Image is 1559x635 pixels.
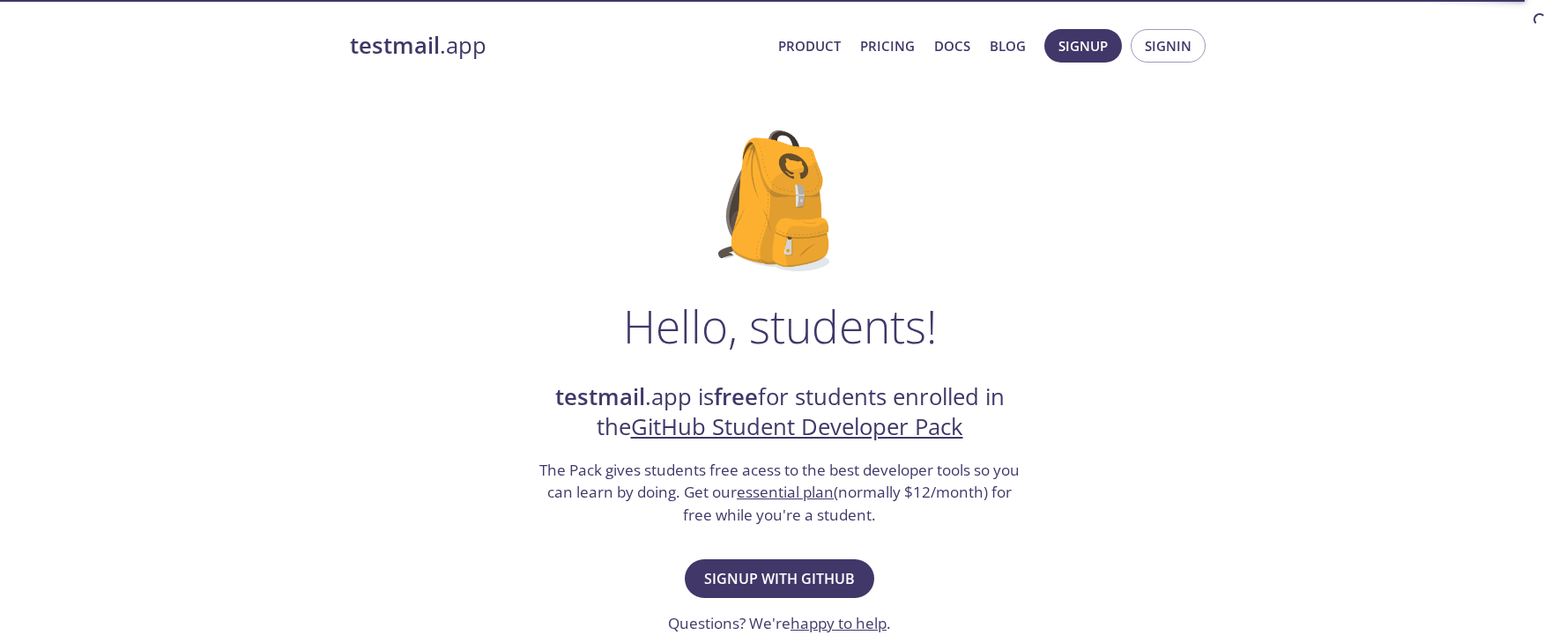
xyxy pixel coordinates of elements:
h3: The Pack gives students free acess to the best developer tools so you can learn by doing. Get our... [538,459,1022,527]
strong: testmail [555,381,645,412]
span: Signup [1058,34,1108,57]
button: Signup [1044,29,1122,63]
h2: .app is for students enrolled in the [538,382,1022,443]
button: Signin [1131,29,1206,63]
a: Pricing [860,34,915,57]
span: Signin [1145,34,1192,57]
strong: testmail [350,30,440,61]
a: Product [778,34,841,57]
a: testmail.app [350,31,764,61]
strong: free [714,381,758,412]
a: Blog [990,34,1026,57]
a: happy to help [791,613,887,633]
a: GitHub Student Developer Pack [631,411,963,442]
h1: Hello, students! [623,299,937,352]
a: essential plan [737,482,834,502]
span: Signup with GitHub [704,566,855,591]
button: Signup with GitHub [685,559,874,598]
img: github-student-backpack.png [718,130,841,271]
a: Docs [934,34,970,57]
h3: Questions? We're . [668,612,891,635]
